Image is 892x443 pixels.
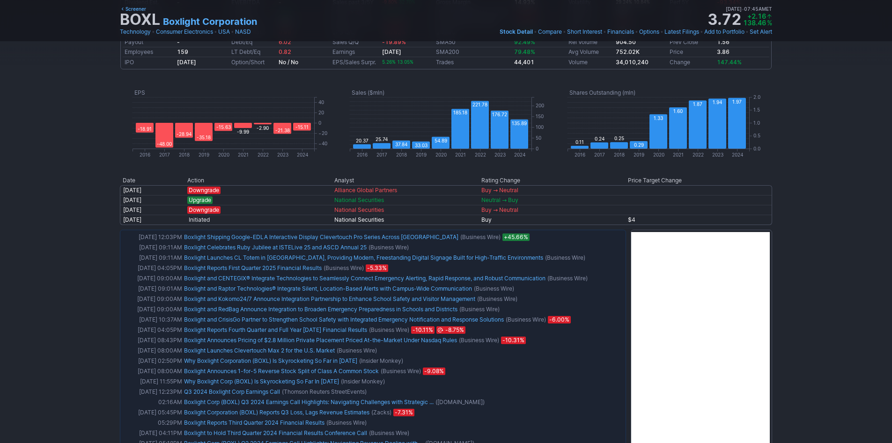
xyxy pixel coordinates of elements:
span: 6.02 [279,38,291,45]
span: -19.89% [382,38,406,45]
span: Mar 31, 2025 [436,326,465,334]
text: 20 [318,110,324,115]
a: Add to Portfolio [704,27,745,37]
span: (Business Wire) [506,315,546,324]
td: $4 [625,215,772,225]
td: [DATE] 02:50PM [122,356,183,366]
span: ([DOMAIN_NAME]) [435,398,485,407]
span: % [767,19,772,27]
text: 135.89 [512,120,527,126]
a: Financials [607,27,634,37]
a: Boxlight Announces 1-for-5 Reverse Stock Split of Class A Common Stock [184,368,379,375]
a: EPS/Sales Surpr. [332,59,376,66]
b: 904.50 [616,38,636,45]
span: (Insider Monkey) [359,356,403,366]
text: 2022 [258,152,269,158]
td: National Securities [332,205,479,215]
span: (Business Wire) [474,284,514,293]
td: [DATE] 04:05PM [122,263,183,273]
text: 0.11 [575,139,584,145]
td: [DATE] [120,195,184,205]
text: 2019 [199,152,209,158]
text: -18.91 [138,126,152,132]
a: USA [218,27,230,37]
a: Stock Detail [500,27,533,37]
a: Boxlight and Raptor Technologies® Integrate Silent, Location-Based Alerts with Campus-Wide Commun... [184,285,472,292]
text: 2018 [396,152,407,158]
span: • [745,27,749,37]
td: SMA50 [434,38,512,47]
text: -28.94 [177,131,192,137]
span: • [534,27,537,37]
text: 2016 [575,152,585,158]
td: [DATE] [120,215,184,225]
a: NASD [235,27,251,37]
text: 2016 [140,152,150,158]
span: Downgrade [187,187,221,194]
strong: 3.72 [708,12,741,27]
span: 13.05% [397,60,413,65]
span: Downgrade [187,206,221,214]
span: (Insider Monkey) [341,377,385,386]
text: 2018 [614,152,625,158]
text: 2021 [238,152,249,158]
text: 2017 [159,152,170,158]
a: Boxlight Launches CL Totem in [GEOGRAPHIC_DATA], Providing Modern, Freestanding Digital Signage B... [184,254,543,261]
td: Buy [479,215,626,225]
span: (Business Wire) [324,263,364,273]
a: Boxlight Launches Clevertouch Max 2 for the U.S. Market [184,347,335,354]
a: Boxlight Reports Third Quarter 2024 Financial Results [184,419,324,426]
span: Stock Detail [500,28,533,35]
text: 1.94 [713,99,722,105]
span: (Business Wire) [459,305,500,314]
text: 2.0 [753,94,760,100]
span: (Business Wire) [545,253,585,263]
text: -21.38 [275,128,290,133]
text: 176.72 [492,112,507,117]
text: −40 [318,141,327,146]
b: - [177,38,180,45]
span: (Business Wire) [369,325,409,335]
a: 5.26% 13.05% [382,58,413,65]
text: 50 [536,135,541,141]
a: Technology [120,27,151,37]
td: Buy → Neutral [479,185,626,195]
span: • [700,27,703,37]
text: 2024 [731,152,743,158]
text: -2.90 [257,125,269,131]
text: 2023 [277,152,288,158]
a: Boxlight to Hold Third Quarter 2024 Financial Results Conference Call [184,429,367,436]
td: National Securities [332,195,479,205]
a: Consumer Electronics [156,27,213,37]
td: Trades [434,57,512,68]
a: [DATE] [382,48,401,55]
b: 1.56 [717,38,730,45]
text: 1.0 [753,120,760,126]
text: 200 [536,103,544,108]
span: • [231,27,234,37]
span: -5.33% [366,264,388,272]
td: IPO [123,57,175,68]
text: 2021 [673,152,684,158]
text: 2018 [179,152,190,158]
a: Why Boxlight Corporation (BOXL) Is Skyrocketing So Far in [DATE] [184,357,357,364]
td: LT Debt/Eq [229,47,277,57]
td: Change [668,57,715,68]
td: [DATE] 11:55PM [122,376,183,387]
span: -9.08% [423,368,445,375]
text: 0.24 [594,136,604,142]
text: 2020 [218,152,229,158]
text: 0.5 [753,133,760,138]
th: Analyst [332,176,479,185]
td: [DATE] 08:00AM [122,366,183,376]
img: nic2x2.gif [120,70,441,75]
td: [DATE] 09:11AM [122,253,183,263]
text: EPS [134,89,145,96]
b: 44,401 [514,59,534,66]
img: nic2x2.gif [120,171,441,176]
text: 150 [536,113,544,119]
td: [DATE] 09:00AM [122,294,183,304]
span: -6.00% [548,316,571,323]
td: 02:16AM [122,397,183,407]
